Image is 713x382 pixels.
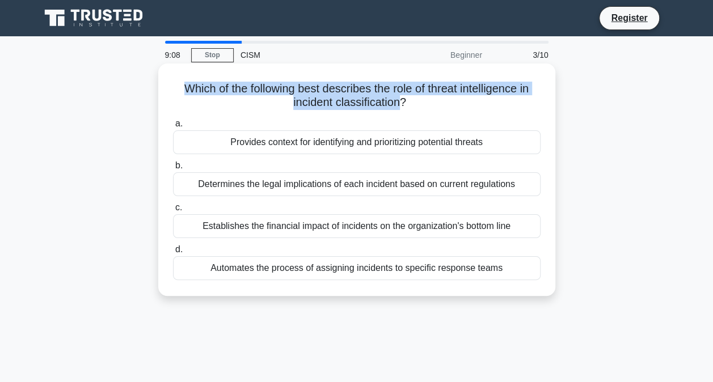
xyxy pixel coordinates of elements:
[173,214,541,238] div: Establishes the financial impact of incidents on the organization's bottom line
[172,82,542,110] h5: Which of the following best describes the role of threat intelligence in incident classification?
[604,11,654,25] a: Register
[158,44,191,66] div: 9:08
[175,244,183,254] span: d.
[175,160,183,170] span: b.
[173,130,541,154] div: Provides context for identifying and prioritizing potential threats
[191,48,234,62] a: Stop
[234,44,390,66] div: CISM
[175,118,183,128] span: a.
[173,172,541,196] div: Determines the legal implications of each incident based on current regulations
[173,256,541,280] div: Automates the process of assigning incidents to specific response teams
[489,44,555,66] div: 3/10
[390,44,489,66] div: Beginner
[175,202,182,212] span: c.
